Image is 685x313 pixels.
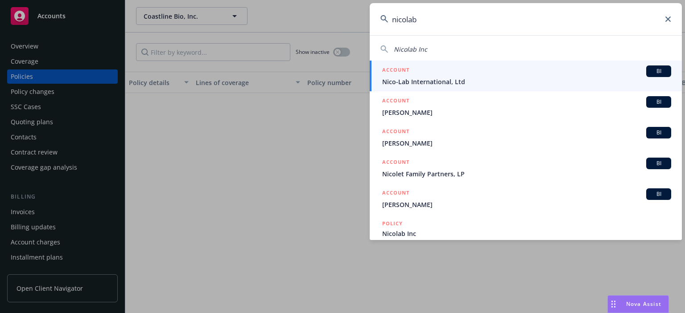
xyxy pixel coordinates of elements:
[382,65,409,76] h5: ACCOUNT
[382,219,403,228] h5: POLICY
[370,91,682,122] a: ACCOUNTBI[PERSON_NAME]
[382,138,671,148] span: [PERSON_NAME]
[370,153,682,183] a: ACCOUNTBINicolet Family Partners, LP
[382,77,671,86] span: Nico-Lab International, Ltd
[370,3,682,35] input: Search...
[382,229,671,238] span: Nicolab Inc
[370,61,682,91] a: ACCOUNTBINico-Lab International, Ltd
[626,300,661,308] span: Nova Assist
[382,127,409,138] h5: ACCOUNT
[650,98,668,106] span: BI
[382,238,671,248] span: D95020896 003, [DATE]-[DATE]
[650,159,668,167] span: BI
[382,108,671,117] span: [PERSON_NAME]
[382,200,671,209] span: [PERSON_NAME]
[650,129,668,137] span: BI
[394,45,427,53] span: Nicolab Inc
[370,122,682,153] a: ACCOUNTBI[PERSON_NAME]
[382,169,671,179] span: Nicolet Family Partners, LP
[382,96,409,107] h5: ACCOUNT
[382,188,409,199] h5: ACCOUNT
[382,158,409,168] h5: ACCOUNT
[370,183,682,214] a: ACCOUNTBI[PERSON_NAME]
[608,296,619,313] div: Drag to move
[650,190,668,198] span: BI
[370,214,682,252] a: POLICYNicolab IncD95020896 003, [DATE]-[DATE]
[607,295,669,313] button: Nova Assist
[650,67,668,75] span: BI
